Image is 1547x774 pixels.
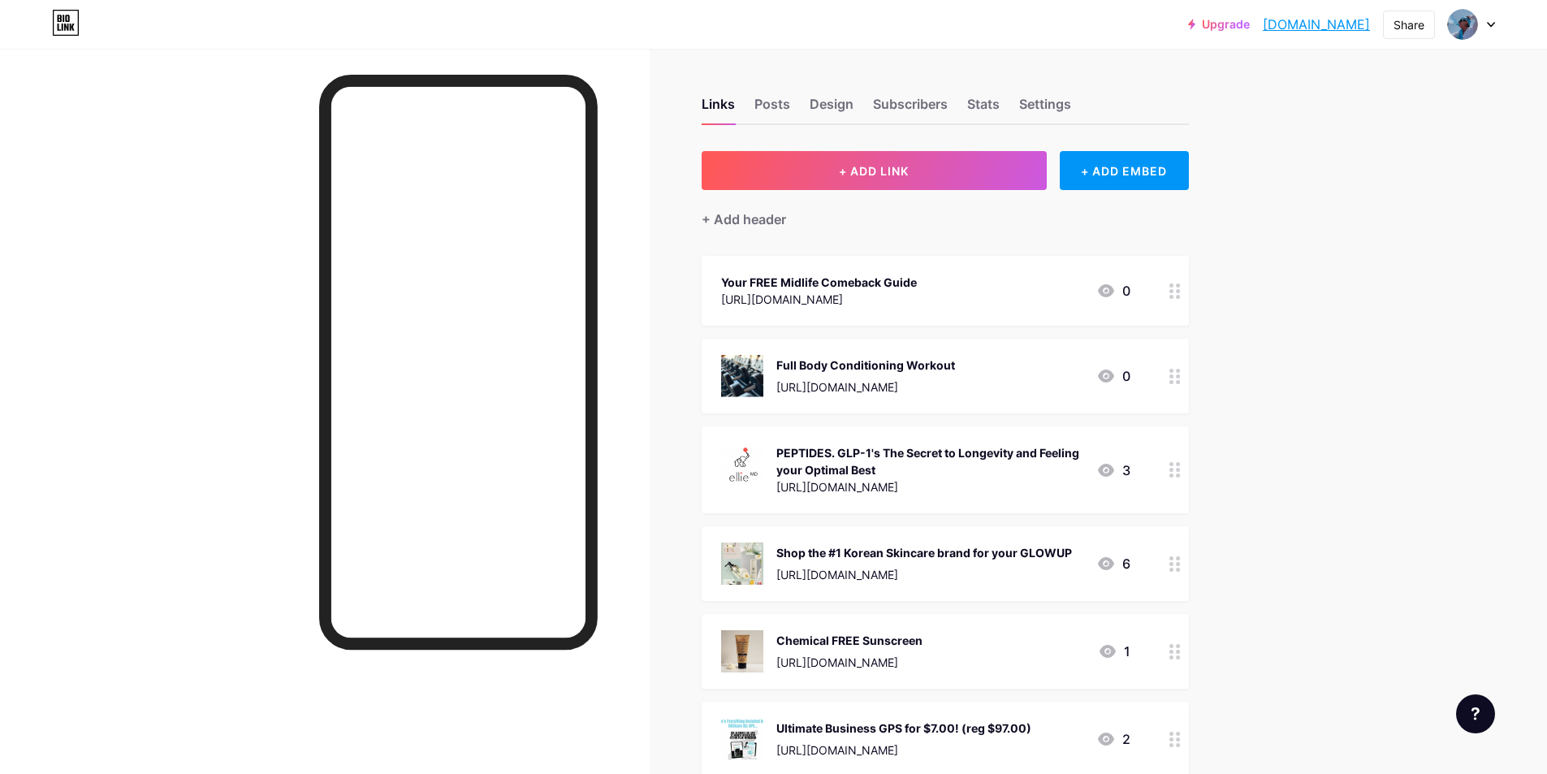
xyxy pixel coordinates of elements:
div: 3 [1096,461,1130,480]
div: 0 [1096,281,1130,301]
div: Ultimate Business GPS for $7.00! (reg $97.00) [776,720,1031,737]
div: PEPTIDES. GLP-1's The Secret to Longevity and Feeling your Optimal Best [776,444,1083,478]
div: Posts [754,94,790,123]
div: Chemical FREE Sunscreen [776,632,923,649]
div: 1 [1098,642,1130,661]
img: Full Body Conditioning Workout [721,355,763,397]
div: 0 [1096,366,1130,386]
div: Shop the #1 Korean Skincare brand for your GLOWUP [776,544,1072,561]
div: [URL][DOMAIN_NAME] [721,291,917,308]
div: Subscribers [873,94,948,123]
div: 2 [1096,729,1130,749]
div: [URL][DOMAIN_NAME] [776,742,1031,759]
div: Stats [967,94,1000,123]
img: Ultimate Business GPS for $7.00! (reg $97.00) [721,718,763,760]
div: [URL][DOMAIN_NAME] [776,654,923,671]
div: Links [702,94,735,123]
a: [DOMAIN_NAME] [1263,15,1370,34]
img: lisamccarron [1447,9,1478,40]
div: Full Body Conditioning Workout [776,357,955,374]
div: Share [1394,16,1424,33]
img: Chemical FREE Sunscreen [721,630,763,672]
div: 6 [1096,554,1130,573]
div: [URL][DOMAIN_NAME] [776,378,955,396]
img: Shop the #1 Korean Skincare brand for your GLOWUP [721,543,763,585]
img: PEPTIDES. GLP-1's The Secret to Longevity and Feeling your Optimal Best [721,443,763,485]
div: Your FREE Midlife Comeback Guide [721,274,917,291]
button: + ADD LINK [702,151,1047,190]
div: [URL][DOMAIN_NAME] [776,566,1072,583]
div: + Add header [702,210,786,229]
span: + ADD LINK [839,164,909,178]
div: Settings [1019,94,1071,123]
div: [URL][DOMAIN_NAME] [776,478,1083,495]
div: Design [810,94,853,123]
div: + ADD EMBED [1060,151,1189,190]
a: Upgrade [1188,18,1250,31]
